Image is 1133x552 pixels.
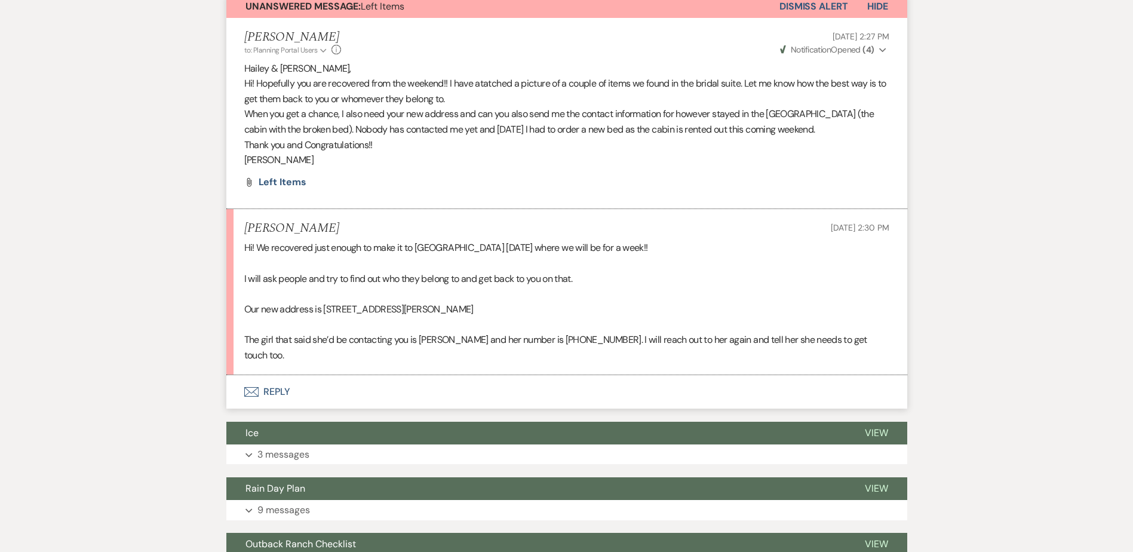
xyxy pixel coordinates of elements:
[244,76,889,106] p: Hi! Hopefully you are recovered from the weekend!! I have atatched a picture of a couple of items...
[226,422,846,444] button: Ice
[831,222,889,233] span: [DATE] 2:30 PM
[257,502,310,518] p: 9 messages
[833,31,889,42] span: [DATE] 2:27 PM
[226,444,907,465] button: 3 messages
[244,137,889,153] p: Thank you and Congratulations!!
[244,271,889,287] p: I will ask people and try to find out who they belong to and get back to you on that.
[244,61,889,76] p: Hailey & [PERSON_NAME],
[846,422,907,444] button: View
[245,482,305,495] span: Rain Day Plan
[226,375,907,409] button: Reply
[244,240,889,256] p: Hi! We recovered just enough to make it to [GEOGRAPHIC_DATA] [DATE] where we will be for a week!!
[865,482,888,495] span: View
[244,45,318,55] span: to: Planning Portal Users
[244,30,342,45] h5: [PERSON_NAME]
[245,427,259,439] span: Ice
[244,302,889,317] p: Our new address is [STREET_ADDRESS][PERSON_NAME]
[862,44,874,55] strong: ( 4 )
[226,500,907,520] button: 9 messages
[865,427,888,439] span: View
[244,221,339,236] h5: [PERSON_NAME]
[257,447,309,462] p: 3 messages
[778,44,889,56] button: NotificationOpened (4)
[846,477,907,500] button: View
[244,152,889,168] p: [PERSON_NAME]
[259,177,306,187] a: Left Items
[244,45,329,56] button: to: Planning Portal Users
[226,477,846,500] button: Rain Day Plan
[780,44,874,55] span: Opened
[791,44,831,55] span: Notification
[259,176,306,188] span: Left Items
[244,332,889,363] p: The girl that said she’d be contacting you is [PERSON_NAME] and her number is [PHONE_NUMBER]. I w...
[865,538,888,550] span: View
[244,106,889,137] p: When you get a chance, I also need your new address and can you also send me the contact informat...
[245,538,356,550] span: Outback Ranch Checklist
